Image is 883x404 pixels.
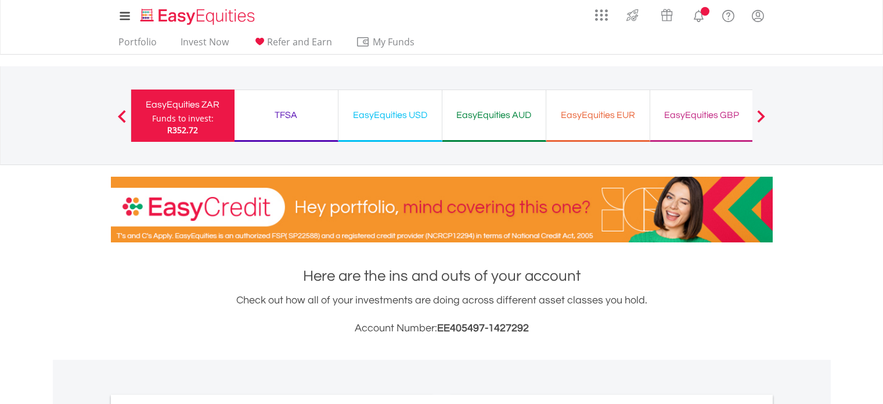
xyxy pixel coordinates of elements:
span: My Funds [356,34,432,49]
div: Check out how all of your investments are doing across different asset classes you hold. [111,292,773,337]
img: vouchers-v2.svg [657,6,676,24]
h1: Here are the ins and outs of your account [111,266,773,287]
a: My Profile [743,3,773,28]
div: EasyEquities EUR [553,107,643,123]
button: Next [749,116,773,127]
a: Portfolio [114,36,161,54]
span: Refer and Earn [267,35,332,48]
a: AppsGrid [588,3,615,22]
div: EasyEquities AUD [449,107,539,123]
button: Previous [110,116,134,127]
span: R352.72 [167,124,198,135]
img: EasyEquities_Logo.png [138,7,260,26]
a: FAQ's and Support [713,3,743,26]
div: EasyEquities GBP [657,107,747,123]
a: Refer and Earn [248,36,337,54]
div: EasyEquities USD [345,107,435,123]
h3: Account Number: [111,320,773,337]
div: Funds to invest: [152,113,214,124]
a: Vouchers [650,3,684,24]
img: grid-menu-icon.svg [595,9,608,22]
div: TFSA [242,107,331,123]
img: EasyCredit Promotion Banner [111,177,773,242]
div: EasyEquities ZAR [138,96,228,113]
a: Invest Now [176,36,233,54]
a: Home page [136,3,260,26]
span: EE405497-1427292 [437,323,529,334]
img: thrive-v2.svg [623,6,642,24]
a: Notifications [684,3,713,26]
